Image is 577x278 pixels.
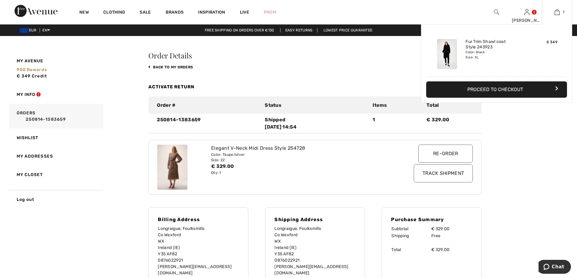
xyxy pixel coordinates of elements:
[158,225,239,276] p: Longraigue, Foulksmills Co Wexford WX Ireland (IE) Y35 AF82 0876022921 [PERSON_NAME][EMAIL_ADDRES...
[524,8,529,16] img: My Info
[17,116,101,123] a: 250814-1383659
[103,10,125,16] a: Clothing
[261,102,369,109] div: Status
[431,225,472,232] td: € 329.00
[418,145,473,163] input: Re-order
[140,10,151,16] a: Sale
[166,10,184,16] a: Brands
[546,40,558,44] span: € 349
[211,152,392,157] div: Color: Taupe/silver
[319,28,377,32] a: Lowest Price Guarantee
[8,165,103,184] a: My Closet
[391,246,431,253] td: Total
[79,10,89,16] a: New
[391,217,472,222] h4: Purchase Summary
[211,163,392,170] div: € 329.00
[148,52,482,59] h3: Order Details
[19,28,29,33] img: Euro
[369,116,423,131] div: 1
[466,50,525,60] div: Color: Black Size: XL
[280,28,318,32] a: Easy Returns
[274,217,356,222] h4: Shipping Address
[414,164,473,182] input: Track Shipment
[512,17,542,24] div: [PERSON_NAME]
[211,145,392,152] div: Elegant V-Neck Midi Dress Style 254728
[264,9,276,15] a: Prom
[542,8,572,16] a: 1
[148,65,193,69] a: back to My Orders
[391,225,431,232] td: Subtotal
[426,81,567,98] button: Proceed to Checkout
[211,170,392,175] div: Qty: 1
[524,9,529,15] a: Sign In
[437,39,457,69] img: Fur Trim Shawl coat Style 243923
[274,225,356,276] p: Longraigue, Foulksmills Co Wexford WX Ireland (IE) Y35 AF82 0876022921 [PERSON_NAME][EMAIL_ADDRES...
[153,102,261,109] div: Order #
[369,102,423,109] div: Items
[466,39,525,50] a: Fur Trim Shawl coat Style 243923
[8,190,103,209] a: Log out
[8,147,103,165] a: My Addresses
[17,74,47,79] span: € 349 Credit
[42,28,50,32] span: EN
[17,67,47,72] span: 900 rewards
[8,85,103,104] a: My Info
[157,145,187,190] img: joseph-ribkoff-dresses-jumpsuits-taupe-silver_254728_1_5842_search.jpg
[17,58,44,64] span: My Avenue
[198,10,225,16] span: Inspiration
[265,116,365,131] div: Shipped [DATE] 14:54
[15,5,58,17] img: 1ère Avenue
[494,8,499,16] img: search the website
[19,28,39,32] span: EUR
[555,8,560,16] img: My Bag
[8,129,103,147] a: Wishlist
[539,260,571,275] iframe: Opens a widget where you can chat to one of our agents
[240,9,249,15] a: Live
[431,232,472,239] td: Free
[431,246,472,253] td: € 329.00
[153,116,261,131] div: 250814-1383659
[158,217,239,222] h4: Billing Address
[391,232,431,239] td: Shipping
[563,9,564,15] span: 1
[211,157,392,163] div: Size: 22
[148,84,194,90] a: Activate Return
[200,28,279,32] a: Free shipping on orders over €130
[8,104,103,129] a: Orders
